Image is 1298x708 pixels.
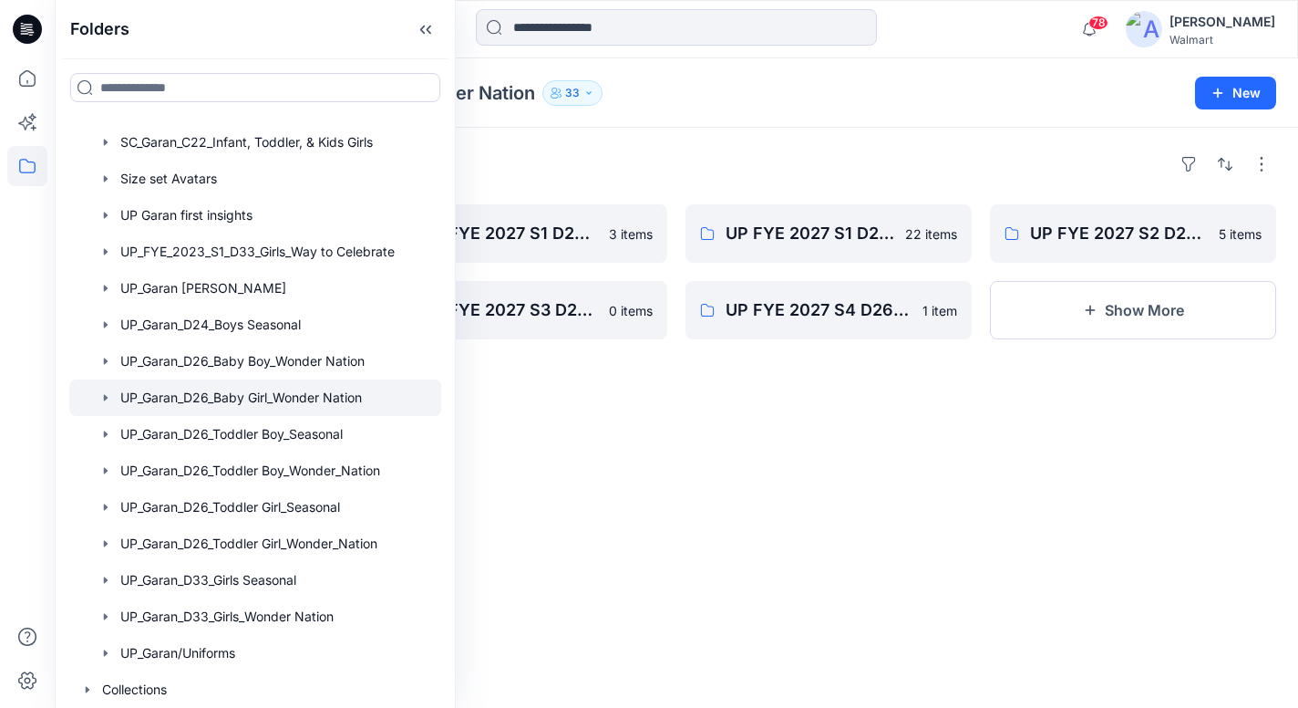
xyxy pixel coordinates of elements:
button: Show More [990,281,1276,339]
p: 0 items [609,301,653,320]
p: UP FYE 2027 S3 D26 BG Hanging Garan [421,297,598,323]
button: New [1195,77,1276,109]
p: 22 items [905,224,957,244]
span: 78 [1088,16,1108,30]
p: 33 [565,83,580,103]
a: UP FYE 2027 S3 D26 BG Hanging Garan0 items [381,281,667,339]
img: avatar [1126,11,1162,47]
a: UP FYE 2027 S2 D26 BG Table Garan5 items [990,204,1276,263]
p: 5 items [1219,224,1262,244]
a: UP FYE 2027 S1 D26 BG Hanging Garan3 items [381,204,667,263]
div: [PERSON_NAME] [1169,11,1275,33]
p: UP FYE 2027 S1 D26 BG Hanging Garan [421,221,598,246]
p: 1 item [922,301,957,320]
p: UP FYE 2027 S4 D26 BG Table Garan [726,297,912,323]
a: UP FYE 2027 S4 D26 BG Table Garan1 item [685,281,972,339]
a: UP FYE 2027 S1 D26 BG Table Garan22 items [685,204,972,263]
div: Walmart [1169,33,1275,47]
p: 3 items [609,224,653,244]
p: UP FYE 2027 S1 D26 BG Table Garan [726,221,894,246]
button: 33 [542,80,603,106]
p: UP FYE 2027 S2 D26 BG Table Garan [1030,221,1208,246]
